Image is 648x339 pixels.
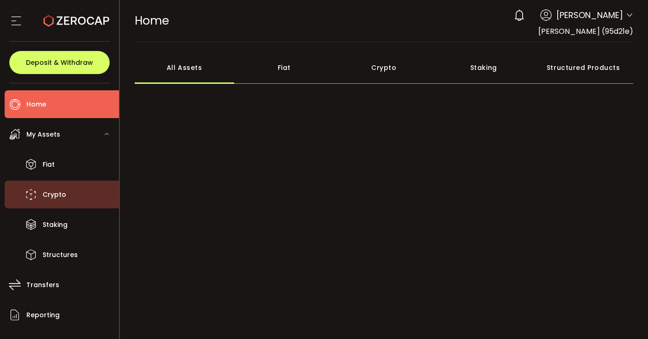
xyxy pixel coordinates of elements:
div: Fiat [234,51,334,84]
span: [PERSON_NAME] [556,9,623,21]
span: Home [26,98,46,111]
span: Structures [43,248,78,262]
span: Home [135,13,169,29]
span: Reporting [26,308,60,322]
span: Crypto [43,188,66,201]
span: Fiat [43,158,55,171]
div: Staking [434,51,534,84]
span: Transfers [26,278,59,292]
button: Deposit & Withdraw [9,51,110,74]
span: [PERSON_NAME] (95d21e) [538,26,633,37]
div: All Assets [135,51,235,84]
div: Structured Products [534,51,634,84]
span: Deposit & Withdraw [26,59,93,66]
span: Staking [43,218,68,232]
div: Crypto [334,51,434,84]
span: My Assets [26,128,60,141]
iframe: Chat Widget [602,295,648,339]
